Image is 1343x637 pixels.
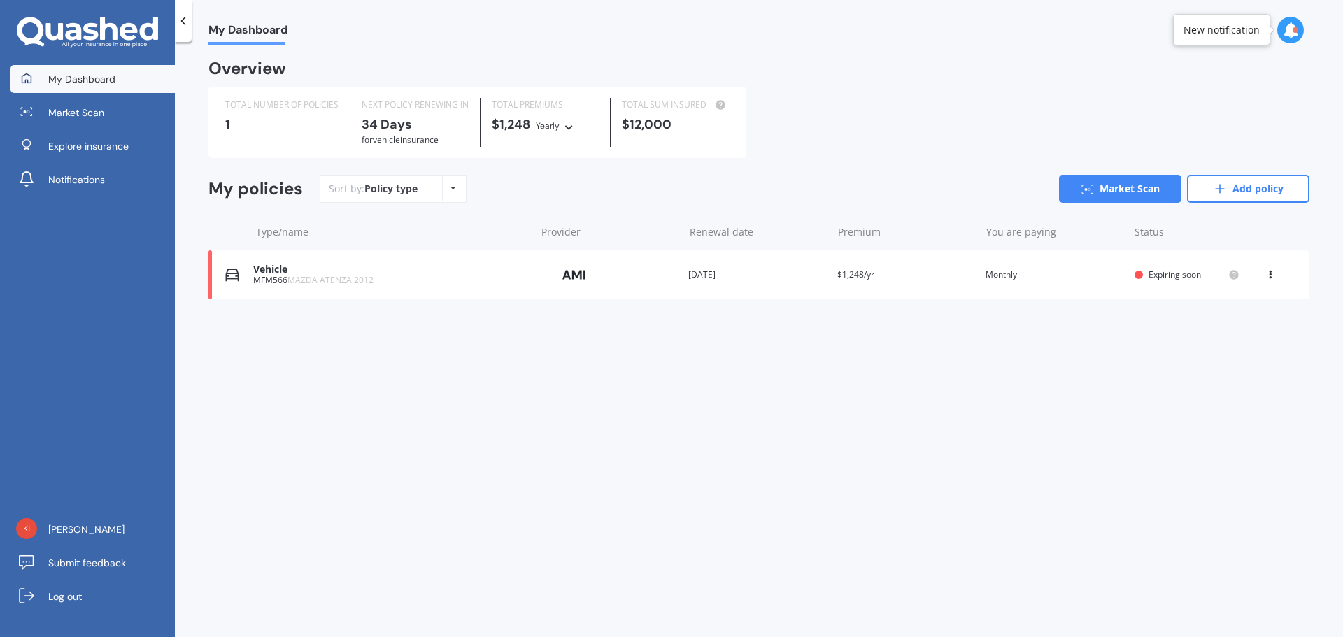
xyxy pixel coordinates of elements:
span: [PERSON_NAME] [48,522,125,536]
img: AMI [539,262,609,288]
div: NEXT POLICY RENEWING IN [362,98,469,112]
b: 34 Days [362,116,412,133]
div: Overview [208,62,286,76]
a: Market Scan [10,99,175,127]
a: Notifications [10,166,175,194]
span: Submit feedback [48,556,126,570]
div: Type/name [256,225,530,239]
div: Monthly [986,268,1123,282]
div: MFM566 [253,275,528,285]
div: TOTAL SUM INSURED [622,98,729,112]
div: Status [1135,225,1239,239]
span: Notifications [48,173,105,187]
a: My Dashboard [10,65,175,93]
span: My Dashboard [208,23,287,42]
div: Policy type [364,182,418,196]
span: Expiring soon [1149,269,1201,280]
span: Log out [48,589,82,603]
span: MAZDA ATENZA 2012 [287,274,374,286]
div: Renewal date [690,225,827,239]
div: Yearly [536,119,560,133]
span: My Dashboard [48,72,115,86]
span: $1,248/yr [837,269,874,280]
span: for Vehicle insurance [362,134,439,145]
img: Vehicle [225,268,239,282]
a: Add policy [1187,175,1309,203]
div: [DATE] [688,268,826,282]
div: 1 [225,117,339,131]
a: Log out [10,582,175,610]
a: [PERSON_NAME] [10,515,175,543]
span: Explore insurance [48,139,129,153]
a: Explore insurance [10,132,175,160]
div: TOTAL PREMIUMS [492,98,599,112]
div: Sort by: [329,182,418,196]
div: Provider [541,225,678,239]
div: My policies [208,179,303,199]
div: $1,248 [492,117,599,133]
img: 8df0753bccf954fbf1a821479499cb9b [16,518,37,539]
span: Market Scan [48,106,104,120]
div: New notification [1184,23,1260,37]
div: Vehicle [253,264,528,275]
div: Premium [838,225,975,239]
div: You are paying [986,225,1123,239]
div: TOTAL NUMBER OF POLICIES [225,98,339,112]
a: Submit feedback [10,549,175,577]
a: Market Scan [1059,175,1181,203]
div: $12,000 [622,117,729,131]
